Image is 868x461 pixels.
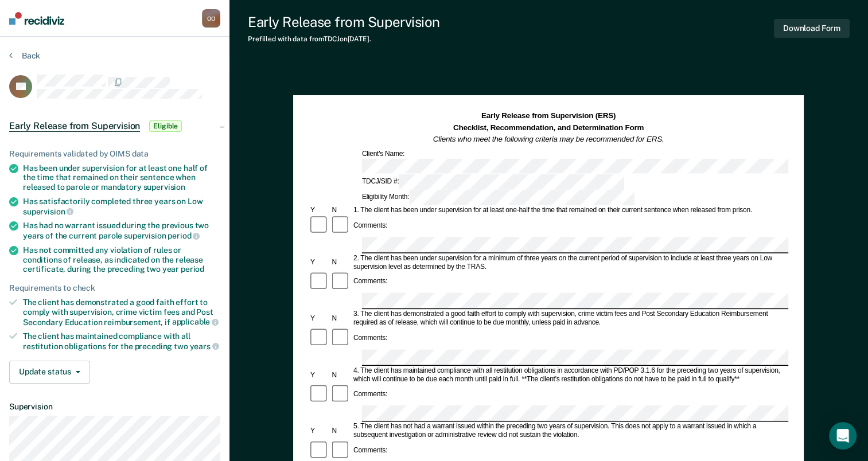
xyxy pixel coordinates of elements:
[168,231,200,240] span: period
[352,334,389,342] div: Comments:
[829,422,857,450] div: Open Intercom Messenger
[9,361,90,384] button: Update status
[181,264,204,274] span: period
[248,35,440,43] div: Prefilled with data from TDCJ on [DATE] .
[9,12,64,25] img: Recidiviz
[23,221,220,240] div: Has had no warrant issued during the previous two years of the current parole supervision
[202,9,220,28] div: O O
[143,182,185,192] span: supervision
[9,120,140,132] span: Early Release from Supervision
[481,112,616,120] strong: Early Release from Supervision (ERS)
[309,314,330,323] div: Y
[23,298,220,327] div: The client has demonstrated a good faith effort to comply with supervision, crime victim fees and...
[352,310,788,327] div: 3. The client has demonstrated a good faith effort to comply with supervision, crime victim fees ...
[172,317,219,326] span: applicable
[23,245,220,274] div: Has not committed any violation of rules or conditions of release, as indicated on the release ce...
[360,190,636,205] div: Eligibility Month:
[309,206,330,215] div: Y
[202,9,220,28] button: OO
[9,402,220,412] dt: Supervision
[453,123,644,132] strong: Checklist, Recommendation, and Determination Form
[248,14,440,30] div: Early Release from Supervision
[9,149,220,159] div: Requirements validated by OIMS data
[309,427,330,436] div: Y
[149,120,182,132] span: Eligible
[9,50,40,61] button: Back
[352,390,389,399] div: Comments:
[309,371,330,380] div: Y
[330,427,352,436] div: N
[23,331,220,351] div: The client has maintained compliance with all restitution obligations for the preceding two
[352,423,788,440] div: 5. The client has not had a warrant issued within the preceding two years of supervision. This do...
[330,371,352,380] div: N
[9,283,220,293] div: Requirements to check
[360,175,626,190] div: TDCJ/SID #:
[23,207,73,216] span: supervision
[433,135,664,143] em: Clients who meet the following criteria may be recommended for ERS.
[23,197,220,216] div: Has satisfactorily completed three years on Low
[774,19,850,38] button: Download Form
[330,258,352,267] div: N
[352,447,389,455] div: Comments:
[330,206,352,215] div: N
[352,206,788,215] div: 1. The client has been under supervision for at least one-half the time that remained on their cu...
[352,278,389,286] div: Comments:
[330,314,352,323] div: N
[190,342,219,351] span: years
[352,221,389,230] div: Comments:
[309,258,330,267] div: Y
[352,366,788,384] div: 4. The client has maintained compliance with all restitution obligations in accordance with PD/PO...
[23,163,220,192] div: Has been under supervision for at least one half of the time that remained on their sentence when...
[352,254,788,271] div: 2. The client has been under supervision for a minimum of three years on the current period of su...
